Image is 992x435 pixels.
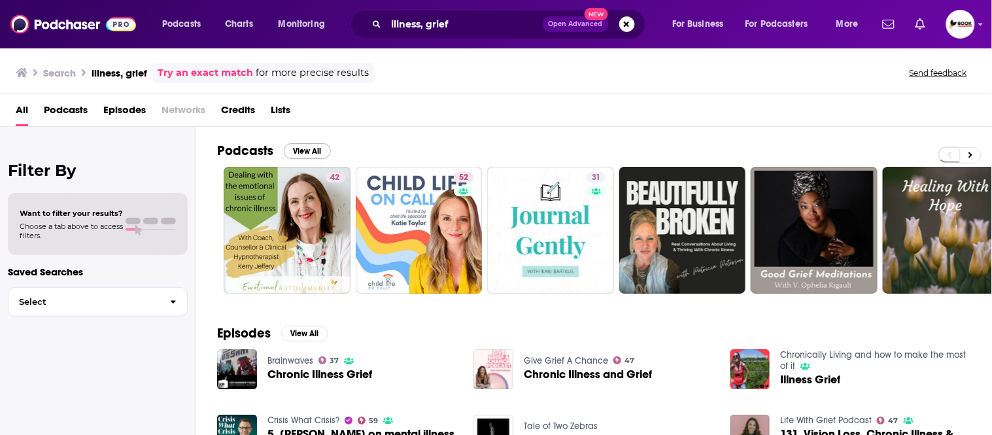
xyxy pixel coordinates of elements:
p: Saved Searches [8,266,188,278]
button: View All [281,326,328,341]
a: 42 [326,172,345,183]
button: open menu [827,14,875,35]
span: Select [9,298,160,306]
a: Give Grief A Chance [524,355,608,366]
span: Open Advanced [549,21,603,27]
a: 59 [358,417,379,425]
span: More [836,15,859,33]
div: Search podcasts, credits, & more... [363,9,658,39]
span: 42 [331,171,340,184]
button: Select [8,287,188,317]
img: Chronic Illness and Grief [473,349,513,389]
span: 52 [459,171,468,184]
span: Want to filter your results? [20,209,123,218]
a: Tale of Two Zebras [524,421,598,432]
img: Illness Grief [730,349,770,389]
a: Illness Grief [780,374,840,385]
a: Chronically Living and how to make the most of it [780,349,966,372]
a: Try an exact match [158,65,253,80]
span: For Business [672,15,724,33]
span: 37 [330,358,339,364]
a: 31 [587,172,606,183]
a: 42 [224,167,351,294]
a: Podcasts [44,99,88,126]
a: PodcastsView All [217,143,331,159]
button: Send feedback [906,67,971,78]
button: Open AdvancedNew [543,16,609,32]
a: 37 [318,357,339,364]
a: EpisodesView All [217,325,328,341]
img: Podchaser - Follow, Share and Rate Podcasts [10,12,136,37]
span: Logged in as BookLaunchers [946,10,975,39]
button: open menu [153,14,218,35]
a: Brainwaves [267,355,313,366]
a: 52 [454,172,473,183]
span: For Podcasters [745,15,808,33]
button: open menu [663,14,740,35]
a: Show notifications dropdown [878,13,900,35]
a: All [16,99,28,126]
a: Show notifications dropdown [910,13,931,35]
button: open menu [269,14,342,35]
span: 59 [369,418,378,424]
button: open menu [737,14,827,35]
span: Choose a tab above to access filters. [20,222,123,240]
a: Chronic Illness Grief [267,369,372,380]
input: Search podcasts, credits, & more... [386,14,543,35]
h2: Filter By [8,161,188,180]
span: 47 [889,418,898,424]
a: Credits [221,99,255,126]
a: 31 [487,167,614,294]
a: Life With Grief Podcast [780,415,872,426]
span: Networks [162,99,205,126]
img: User Profile [946,10,975,39]
a: 52 [356,167,483,294]
a: Chronic Illness and Grief [524,369,652,380]
span: New [585,8,608,20]
span: for more precise results [256,65,369,80]
a: Charts [216,14,261,35]
a: 47 [613,357,635,364]
a: 47 [877,417,898,425]
h3: illness, grief [92,67,147,79]
span: Monitoring [279,15,325,33]
h2: Podcasts [217,143,273,159]
span: 31 [592,171,600,184]
span: Podcasts [162,15,201,33]
button: Show profile menu [946,10,975,39]
button: View All [284,143,331,159]
a: Lists [271,99,290,126]
h3: Search [43,67,76,79]
span: Charts [225,15,253,33]
a: Episodes [103,99,146,126]
span: 47 [625,358,635,364]
h2: Episodes [217,325,271,341]
img: Chronic Illness Grief [217,349,257,389]
a: Crisis What Crisis? [267,415,339,426]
